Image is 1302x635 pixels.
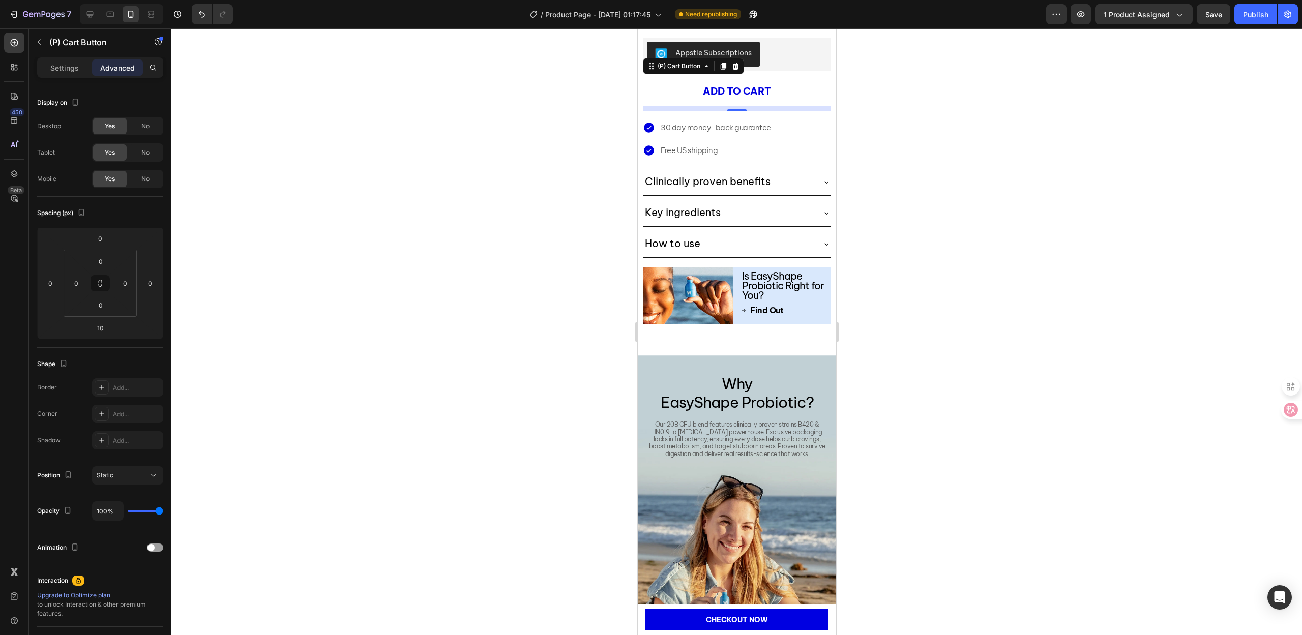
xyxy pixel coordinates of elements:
p: Advanced [100,63,135,73]
input: 0 [90,231,110,246]
div: Upgrade to Optimize plan [37,591,163,600]
div: Add... [113,436,161,445]
input: 0px [91,297,111,313]
p: 7 [67,8,71,20]
input: 0px [69,276,84,291]
span: No [141,174,150,184]
span: Yes [105,122,115,131]
div: Display on [37,96,81,110]
p: (P) Cart Button [49,36,136,48]
div: to unlock Interaction & other premium features. [37,591,163,618]
div: Position [37,469,74,482]
div: Tablet [37,148,55,157]
p: Settings [50,63,79,73]
div: Spacing (px) [37,206,87,220]
input: 0px [117,276,133,291]
button: 1 product assigned [1095,4,1193,24]
div: Animation [37,541,81,555]
input: 10 [90,320,110,336]
div: Desktop [37,122,61,131]
div: Add... [113,383,161,392]
input: Auto [93,502,123,520]
div: Interaction [37,576,68,585]
span: Static [97,471,113,479]
div: Undo/Redo [192,4,233,24]
span: 1 product assigned [1104,9,1170,20]
button: Save [1197,4,1230,24]
div: Shadow [37,436,61,445]
span: Need republishing [685,10,737,19]
button: 7 [4,4,76,24]
span: Yes [105,174,115,184]
iframe: Design area [638,28,836,635]
div: Corner [37,409,57,418]
div: Publish [1243,9,1268,20]
input: 0px [91,254,111,269]
span: No [141,148,150,157]
div: Add... [113,410,161,419]
span: Yes [105,148,115,157]
input: 0 [43,276,58,291]
button: Static [92,466,163,485]
span: No [141,122,150,131]
span: / [541,9,543,20]
div: Beta [8,186,24,194]
div: Opacity [37,504,74,518]
div: Border [37,383,57,392]
div: Open Intercom Messenger [1267,585,1292,610]
span: Save [1205,10,1222,19]
input: 0 [142,276,158,291]
div: Mobile [37,174,56,184]
div: Shape [37,357,70,371]
div: 450 [10,108,24,116]
span: Product Page - [DATE] 01:17:45 [545,9,650,20]
button: Publish [1234,4,1277,24]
